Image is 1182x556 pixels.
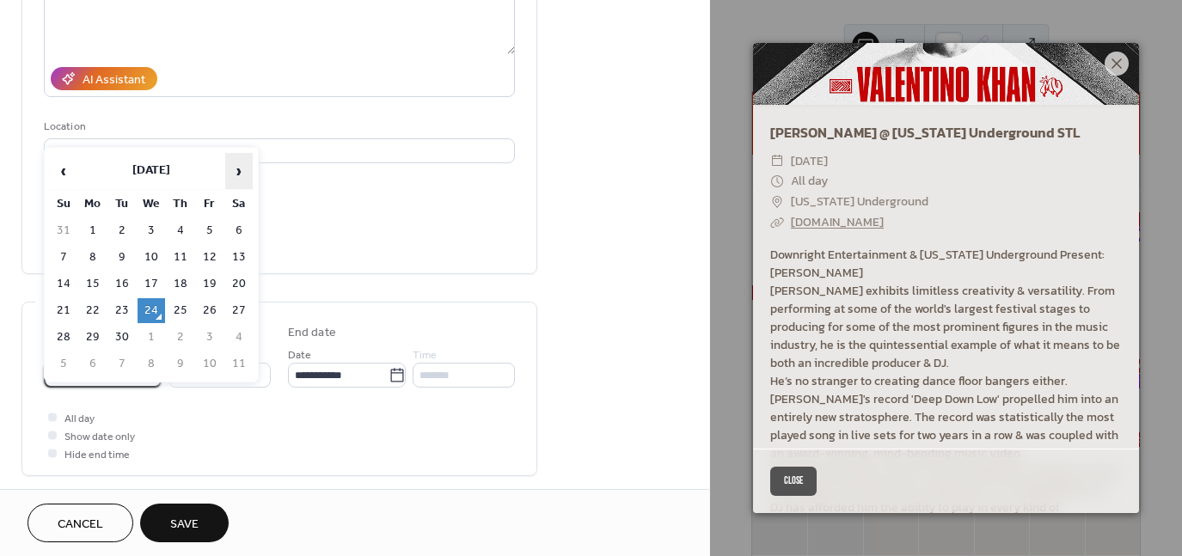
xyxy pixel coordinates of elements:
td: 17 [138,272,165,296]
td: 6 [225,218,253,243]
button: Save [140,504,229,542]
button: Cancel [28,504,133,542]
td: 8 [79,245,107,270]
span: ‹ [51,154,77,188]
td: 7 [108,351,136,376]
td: 10 [196,351,224,376]
td: 7 [50,245,77,270]
span: [US_STATE] Underground [791,192,928,212]
td: 23 [108,298,136,323]
td: 27 [225,298,253,323]
div: Location [44,118,511,136]
span: Hide end time [64,446,130,464]
td: 20 [225,272,253,296]
th: Mo [79,192,107,217]
td: 1 [79,218,107,243]
th: Fr [196,192,224,217]
th: Tu [108,192,136,217]
span: Show date only [64,428,135,446]
td: 26 [196,298,224,323]
th: Sa [225,192,253,217]
a: [DOMAIN_NAME] [791,213,884,231]
td: 2 [167,325,194,350]
td: 29 [79,325,107,350]
td: 4 [167,218,194,243]
td: 11 [167,245,194,270]
td: 31 [50,218,77,243]
td: 22 [79,298,107,323]
a: [PERSON_NAME] @ [US_STATE] Underground STL [770,122,1080,143]
button: Close [770,467,817,496]
div: AI Assistant [83,71,145,89]
td: 4 [225,325,253,350]
span: Time [413,346,437,364]
td: 10 [138,245,165,270]
td: 12 [196,245,224,270]
td: 15 [79,272,107,296]
span: All day [64,410,95,428]
td: 18 [167,272,194,296]
span: Save [170,516,199,534]
div: ​ [770,171,784,192]
td: 3 [196,325,224,350]
td: 13 [225,245,253,270]
span: Cancel [58,516,103,534]
span: All day [791,171,828,192]
div: ​ [770,212,784,233]
td: 14 [50,272,77,296]
td: 11 [225,351,253,376]
div: ​ [770,192,784,212]
td: 3 [138,218,165,243]
td: 9 [167,351,194,376]
div: ​ [770,151,784,172]
span: Date [288,346,311,364]
td: 30 [108,325,136,350]
div: End date [288,324,336,342]
td: 9 [108,245,136,270]
button: AI Assistant [51,67,157,90]
span: › [226,154,252,188]
td: 19 [196,272,224,296]
td: 28 [50,325,77,350]
td: 16 [108,272,136,296]
td: 5 [50,351,77,376]
td: 1 [138,325,165,350]
th: [DATE] [79,153,224,190]
td: 24 [138,298,165,323]
th: Th [167,192,194,217]
td: 5 [196,218,224,243]
td: 25 [167,298,194,323]
td: 8 [138,351,165,376]
td: 6 [79,351,107,376]
th: Su [50,192,77,217]
td: 21 [50,298,77,323]
th: We [138,192,165,217]
td: 2 [108,218,136,243]
span: [DATE] [791,151,828,172]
